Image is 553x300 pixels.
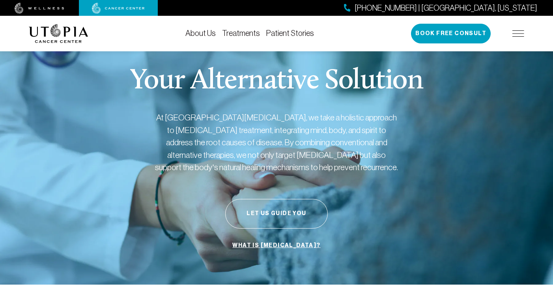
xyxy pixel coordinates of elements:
[344,2,537,14] a: [PHONE_NUMBER] | [GEOGRAPHIC_DATA], [US_STATE]
[512,30,524,37] img: icon-hamburger
[411,24,491,43] button: Book Free Consult
[15,3,64,14] img: wellness
[225,199,328,229] button: Let Us Guide You
[92,3,145,14] img: cancer center
[355,2,537,14] span: [PHONE_NUMBER] | [GEOGRAPHIC_DATA], [US_STATE]
[230,238,322,253] a: What is [MEDICAL_DATA]?
[185,29,216,37] a: About Us
[130,67,423,96] p: Your Alternative Solution
[154,111,399,174] p: At [GEOGRAPHIC_DATA][MEDICAL_DATA], we take a holistic approach to [MEDICAL_DATA] treatment, inte...
[222,29,260,37] a: Treatments
[29,24,88,43] img: logo
[266,29,314,37] a: Patient Stories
